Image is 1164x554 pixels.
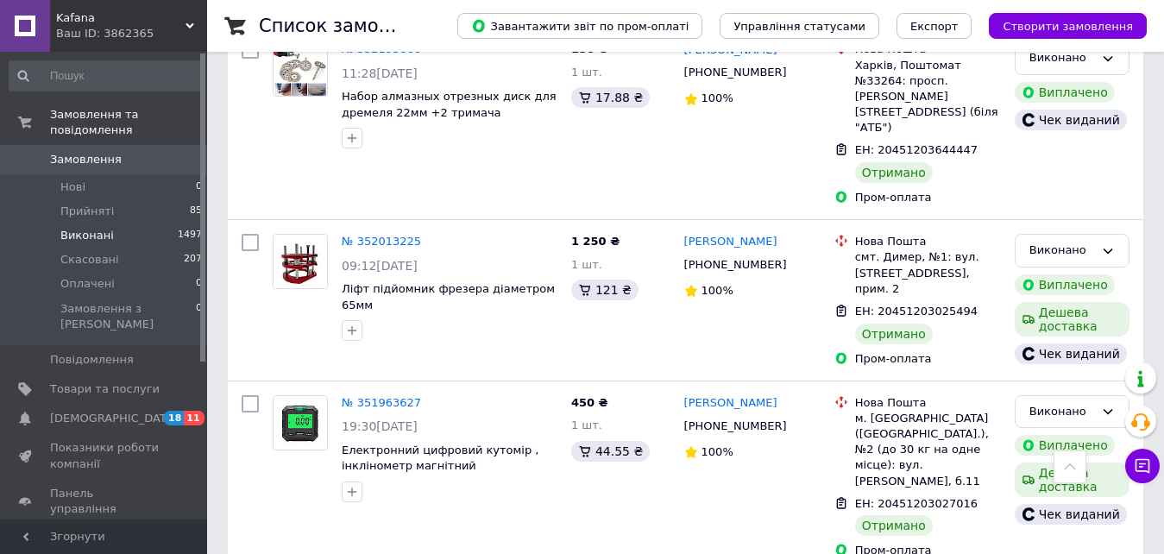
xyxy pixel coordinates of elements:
div: Виконано [1029,242,1094,260]
div: Пром-оплата [855,190,1001,205]
span: 1 шт. [571,419,602,431]
div: 121 ₴ [571,280,639,300]
a: Набор алмазных отрезных диск для дремеля 22мм +2 тримача [342,90,557,119]
span: 85 [190,204,202,219]
div: Отримано [855,515,933,536]
div: 17.88 ₴ [571,87,650,108]
a: № 352013225 [342,235,421,248]
span: 100% [702,284,733,297]
div: Дешева доставка [1015,463,1129,497]
div: м. [GEOGRAPHIC_DATA] ([GEOGRAPHIC_DATA].), №2 (до 30 кг на одне місце): вул. [PERSON_NAME], б.11 [855,411,1001,489]
a: Ліфт підйомник фрезера діаметром 65мм [342,282,555,312]
span: 100% [702,91,733,104]
span: Оплачені [60,276,115,292]
div: Виплачено [1015,274,1115,295]
div: Пром-оплата [855,351,1001,367]
input: Пошук [9,60,204,91]
span: Скасовані [60,252,119,268]
div: [PHONE_NUMBER] [681,254,790,276]
button: Управління статусами [720,13,879,39]
div: Виконано [1029,49,1094,67]
span: ЕН: 20451203025494 [855,305,978,318]
span: Повідомлення [50,352,134,368]
span: Завантажити звіт по пром-оплаті [471,18,689,34]
div: Чек виданий [1015,343,1127,364]
button: Завантажити звіт по пром-оплаті [457,13,702,39]
div: Нова Пошта [855,234,1001,249]
div: Дешева доставка [1015,302,1129,337]
div: Отримано [855,324,933,344]
span: 0 [196,301,202,332]
span: 11 [184,411,204,425]
div: Нова Пошта [855,395,1001,411]
span: Нові [60,179,85,195]
span: 18 [164,411,184,425]
span: 450 ₴ [571,396,608,409]
div: Ваш ID: 3862365 [56,26,207,41]
a: [PERSON_NAME] [684,395,777,412]
img: Фото товару [274,42,327,96]
div: Виплачено [1015,435,1115,456]
div: [PHONE_NUMBER] [681,61,790,84]
img: Фото товару [274,235,327,288]
div: смт. Димер, №1: вул. [STREET_ADDRESS], прим. 2 [855,249,1001,297]
span: Замовлення [50,152,122,167]
div: Отримано [855,162,933,183]
span: 0 [196,179,202,195]
div: [PHONE_NUMBER] [681,415,790,438]
span: 100% [702,445,733,458]
span: Kafana [56,10,186,26]
span: 0 [196,276,202,292]
a: Фото товару [273,234,328,289]
img: Фото товару [274,396,327,450]
span: Панель управління [50,486,160,517]
span: Управління статусами [733,20,865,33]
span: 19:30[DATE] [342,419,418,433]
span: Прийняті [60,204,114,219]
div: Чек виданий [1015,110,1127,130]
span: Створити замовлення [1003,20,1133,33]
span: 1 шт. [571,258,602,271]
div: 44.55 ₴ [571,441,650,462]
a: № 351963627 [342,396,421,409]
span: Виконані [60,228,114,243]
h1: Список замовлень [259,16,434,36]
button: Чат з покупцем [1125,449,1160,483]
div: Виконано [1029,403,1094,421]
div: Чек виданий [1015,504,1127,525]
button: Експорт [897,13,972,39]
span: 207 [184,252,202,268]
a: Фото товару [273,41,328,97]
span: Замовлення та повідомлення [50,107,207,138]
span: Експорт [910,20,959,33]
span: [DEMOGRAPHIC_DATA] [50,411,178,426]
span: 09:12[DATE] [342,259,418,273]
button: Створити замовлення [989,13,1147,39]
div: Харків, Поштомат №33264: просп. [PERSON_NAME][STREET_ADDRESS] (біля "АТБ") [855,58,1001,136]
span: Показники роботи компанії [50,440,160,471]
span: ЕН: 20451203027016 [855,497,978,510]
div: Виплачено [1015,82,1115,103]
a: [PERSON_NAME] [684,234,777,250]
a: Створити замовлення [972,19,1147,32]
a: Електронний цифровий кутомір , інклінометр магнітний [342,444,539,473]
span: ЕН: 20451203644447 [855,143,978,156]
span: 1 250 ₴ [571,235,620,248]
span: Товари та послуги [50,381,160,397]
a: Фото товару [273,395,328,450]
span: 1497 [178,228,202,243]
span: Замовлення з [PERSON_NAME] [60,301,196,332]
span: 1 шт. [571,66,602,79]
span: 11:28[DATE] [342,66,418,80]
